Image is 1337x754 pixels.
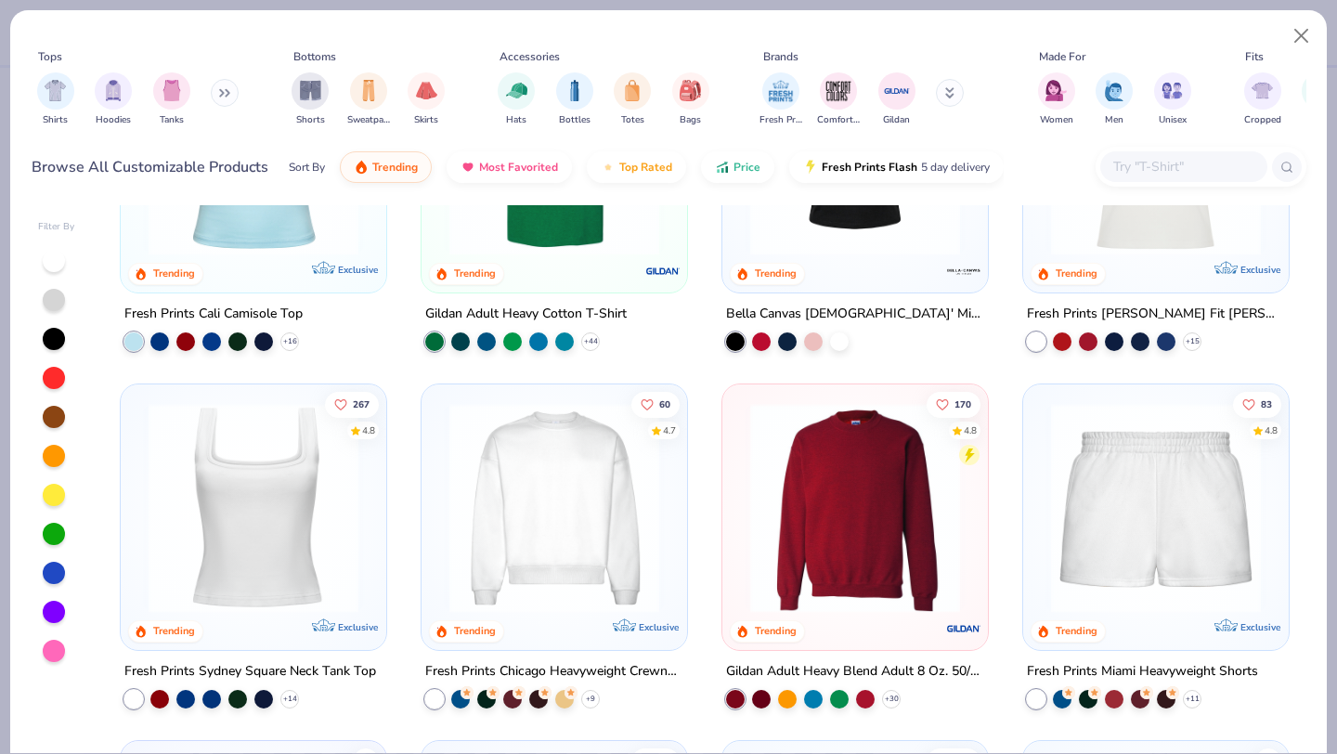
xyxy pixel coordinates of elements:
button: filter button [153,72,190,127]
span: Totes [621,113,644,127]
img: 9145e166-e82d-49ae-94f7-186c20e691c9 [668,402,897,612]
span: Top Rated [619,160,672,175]
div: 4.7 [663,423,676,437]
div: filter for Cropped [1244,72,1281,127]
span: Hats [506,113,526,127]
img: e5540c4d-e74a-4e58-9a52-192fe86bec9f [1042,45,1270,255]
span: Women [1040,113,1073,127]
div: filter for Hats [498,72,535,127]
div: filter for Fresh Prints [759,72,802,127]
img: 94a2aa95-cd2b-4983-969b-ecd512716e9a [139,402,368,612]
img: 8af284bf-0d00-45ea-9003-ce4b9a3194ad [741,45,969,255]
button: Like [631,391,680,417]
button: filter button [1154,72,1191,127]
button: Close [1284,19,1319,54]
div: filter for Skirts [408,72,445,127]
button: filter button [759,72,802,127]
img: Comfort Colors Image [824,77,852,105]
button: filter button [1244,72,1281,127]
div: Filter By [38,220,75,234]
img: Women Image [1045,80,1067,101]
button: filter button [672,72,709,127]
span: Exclusive [1240,620,1279,632]
div: Bella Canvas [DEMOGRAPHIC_DATA]' Micro Ribbed Scoop Tank [726,302,984,325]
span: Exclusive [1240,263,1279,275]
span: Hoodies [96,113,131,127]
span: Cropped [1244,113,1281,127]
div: Tops [38,48,62,65]
button: filter button [878,72,915,127]
button: filter button [817,72,860,127]
img: flash.gif [803,160,818,175]
div: Gildan Adult Heavy Blend Adult 8 Oz. 50/50 Fleece Crew [726,659,984,682]
div: Made For [1039,48,1085,65]
img: trending.gif [354,160,369,175]
span: Tanks [160,113,184,127]
img: TopRated.gif [601,160,616,175]
img: Totes Image [622,80,643,101]
button: filter button [556,72,593,127]
div: 4.8 [964,423,977,437]
button: Fresh Prints Flash5 day delivery [789,151,1004,183]
div: Gildan Adult Heavy Cotton T-Shirt [425,302,627,325]
div: Fresh Prints [PERSON_NAME] Fit [PERSON_NAME] Shirt with Stripes [1027,302,1285,325]
button: Like [1233,391,1281,417]
span: + 15 [1185,335,1199,346]
img: most_fav.gif [461,160,475,175]
button: filter button [498,72,535,127]
span: Gildan [883,113,910,127]
span: Exclusive [338,263,378,275]
button: filter button [292,72,329,127]
span: Sweatpants [347,113,390,127]
span: Fresh Prints Flash [822,160,917,175]
span: + 11 [1185,693,1199,704]
div: filter for Bags [672,72,709,127]
span: Trending [372,160,418,175]
div: filter for Sweatpants [347,72,390,127]
button: filter button [408,72,445,127]
img: 4c43767e-b43d-41ae-ac30-96e6ebada8dd [968,402,1197,612]
span: Unisex [1159,113,1187,127]
span: Shirts [43,113,68,127]
span: 170 [954,399,971,409]
span: Fresh Prints [759,113,802,127]
img: 1358499d-a160-429c-9f1e-ad7a3dc244c9 [440,402,668,612]
img: Tanks Image [162,80,182,101]
img: Gildan logo [644,252,681,289]
div: Browse All Customizable Products [32,156,268,178]
span: + 14 [283,693,297,704]
span: Bags [680,113,701,127]
button: filter button [1096,72,1133,127]
button: filter button [347,72,390,127]
div: Fresh Prints Sydney Square Neck Tank Top [124,659,376,682]
span: Exclusive [639,620,679,632]
button: filter button [1038,72,1075,127]
button: Most Favorited [447,151,572,183]
button: filter button [95,72,132,127]
div: Bottoms [293,48,336,65]
span: + 30 [884,693,898,704]
div: filter for Hoodies [95,72,132,127]
div: Fresh Prints Chicago Heavyweight Crewneck [425,659,683,682]
img: db319196-8705-402d-8b46-62aaa07ed94f [440,45,668,255]
div: filter for Shorts [292,72,329,127]
button: Like [927,391,980,417]
span: + 44 [584,335,598,346]
img: Hats Image [506,80,527,101]
div: filter for Men [1096,72,1133,127]
span: + 16 [283,335,297,346]
img: Gildan Image [883,77,911,105]
button: Price [701,151,774,183]
img: Bella + Canvas logo [945,252,982,289]
span: + 9 [586,693,595,704]
span: 267 [354,399,370,409]
span: 5 day delivery [921,157,990,178]
button: filter button [614,72,651,127]
img: Shirts Image [45,80,66,101]
div: Accessories [500,48,560,65]
div: Fresh Prints Miami Heavyweight Shorts [1027,659,1258,682]
div: filter for Comfort Colors [817,72,860,127]
button: Like [326,391,380,417]
span: Price [733,160,760,175]
button: Top Rated [587,151,686,183]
